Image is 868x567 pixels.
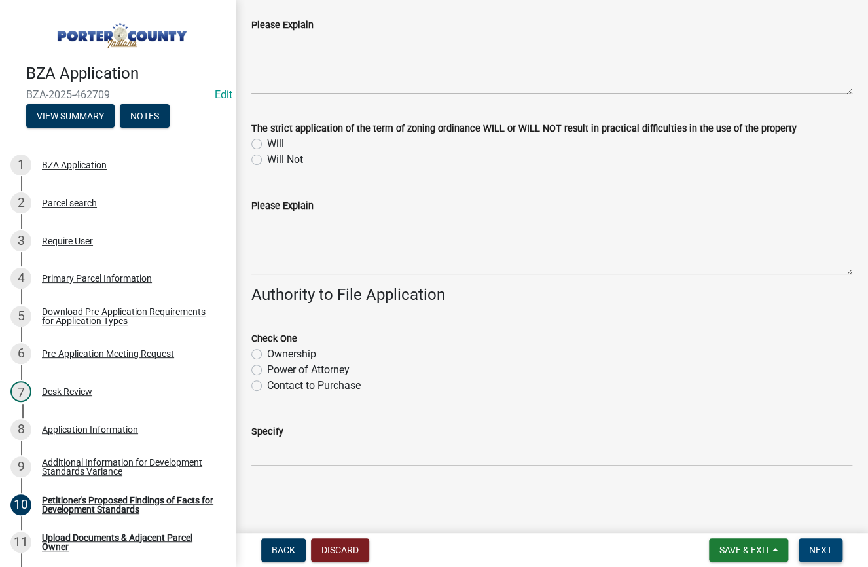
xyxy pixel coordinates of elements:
[10,494,31,515] div: 10
[10,230,31,251] div: 3
[799,538,842,562] button: Next
[10,532,31,553] div: 11
[10,192,31,213] div: 2
[42,349,174,358] div: Pre-Application Meeting Request
[215,88,232,101] wm-modal-confirm: Edit Application Number
[26,88,209,101] span: BZA-2025-462709
[42,387,92,396] div: Desk Review
[42,198,97,208] div: Parcel search
[26,14,215,50] img: Porter County, Indiana
[10,306,31,327] div: 5
[42,533,215,551] div: Upload Documents & Adjacent Parcel Owner
[10,268,31,289] div: 4
[215,88,232,101] a: Edit
[251,428,283,437] label: Specify
[42,458,215,476] div: Additional Information for Development Standards Variance
[251,335,297,344] label: Check One
[267,378,361,393] label: Contact to Purchase
[251,124,797,134] label: The strict application of the term of zoning ordinance WILL or WILL NOT result in practical diffi...
[719,545,770,555] span: Save & Exit
[267,346,316,362] label: Ownership
[251,21,314,30] label: Please Explain
[26,111,115,122] wm-modal-confirm: Summary
[311,538,369,562] button: Discard
[267,152,303,168] label: Will Not
[120,111,170,122] wm-modal-confirm: Notes
[42,236,93,246] div: Require User
[26,104,115,128] button: View Summary
[26,64,225,83] h4: BZA Application
[267,136,284,152] label: Will
[42,160,107,170] div: BZA Application
[267,362,350,378] label: Power of Attorney
[261,538,306,562] button: Back
[272,545,295,555] span: Back
[709,538,788,562] button: Save & Exit
[10,381,31,402] div: 7
[10,419,31,440] div: 8
[42,274,152,283] div: Primary Parcel Information
[42,425,138,434] div: Application Information
[42,307,215,325] div: Download Pre-Application Requirements for Application Types
[120,104,170,128] button: Notes
[251,285,852,304] h4: Authority to File Application
[42,496,215,514] div: Petitioner's Proposed Findings of Facts for Development Standards
[10,456,31,477] div: 9
[10,155,31,175] div: 1
[809,545,832,555] span: Next
[10,343,31,364] div: 6
[251,202,314,211] label: Please Explain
